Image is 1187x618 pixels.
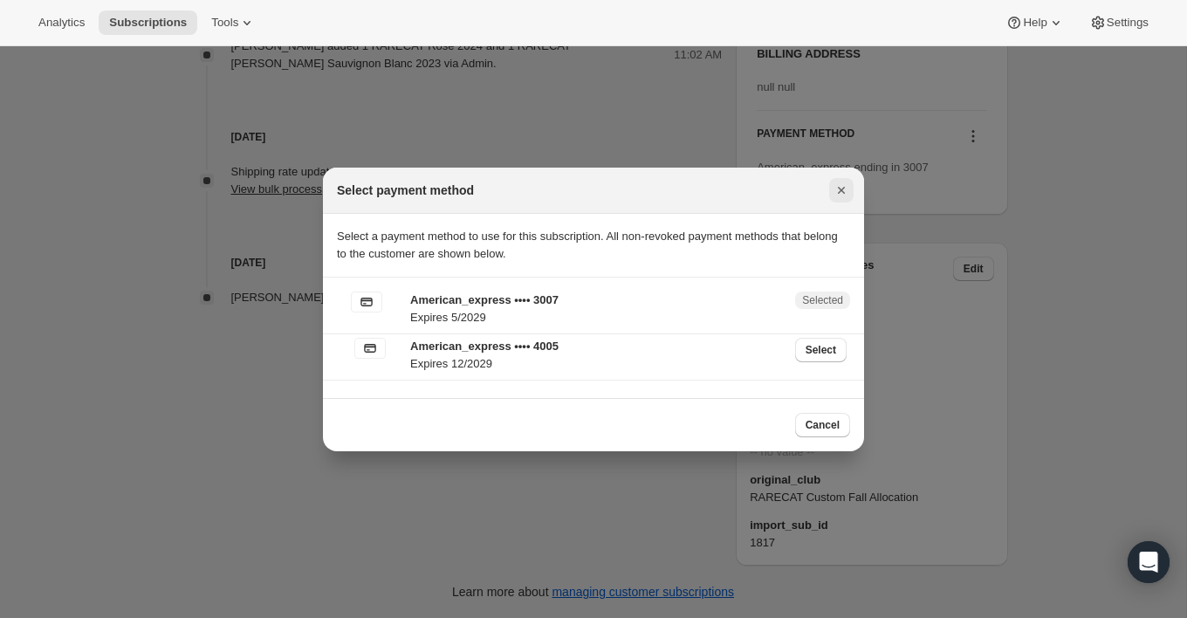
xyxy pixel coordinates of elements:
p: American_express •••• 4005 [410,338,785,355]
h2: Select payment method [337,182,474,199]
button: Tools [201,10,266,35]
button: Subscriptions [99,10,197,35]
button: Analytics [28,10,95,35]
button: Select [795,338,847,362]
button: Close [829,178,854,203]
p: Select a payment method to use for this subscription. All non-revoked payment methods that belong... [337,228,850,263]
p: Expires 5/2029 [410,309,785,326]
div: Open Intercom Messenger [1128,541,1170,583]
p: Expires 12/2029 [410,355,785,373]
span: Help [1023,16,1046,30]
p: American_express •••• 3007 [410,292,785,309]
span: Subscriptions [109,16,187,30]
button: Help [995,10,1074,35]
span: Selected [802,293,843,307]
button: Settings [1079,10,1159,35]
span: Analytics [38,16,85,30]
span: Settings [1107,16,1149,30]
button: Cancel [795,413,850,437]
span: Select [806,343,836,357]
span: Cancel [806,418,840,432]
span: Tools [211,16,238,30]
